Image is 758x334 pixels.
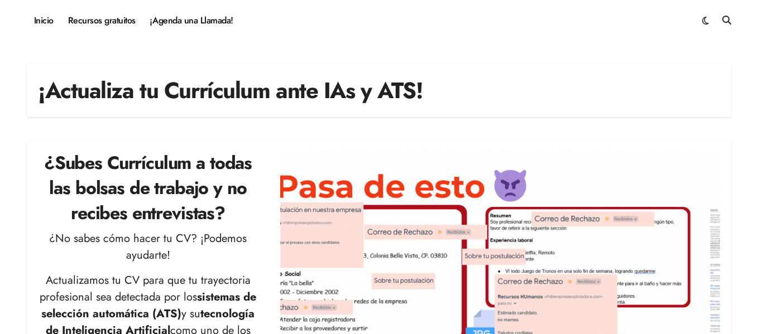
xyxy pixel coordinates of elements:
[27,6,61,36] a: Inicio
[61,6,143,36] a: Recursos gratuitos
[38,75,423,106] h1: ¡Actualiza tu Currículum ante IAs y ATS!
[38,151,258,225] h2: ¿Subes Currículum a todas las bolsas de trabajo y no recibes entrevistas?
[41,289,256,322] strong: sistemas de selección automática (ATS)
[143,6,241,36] a: ¡Agenda una Llamada!
[38,230,258,264] p: ¿No sabes cómo hacer tu CV? ¡Podemos ayudarte!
